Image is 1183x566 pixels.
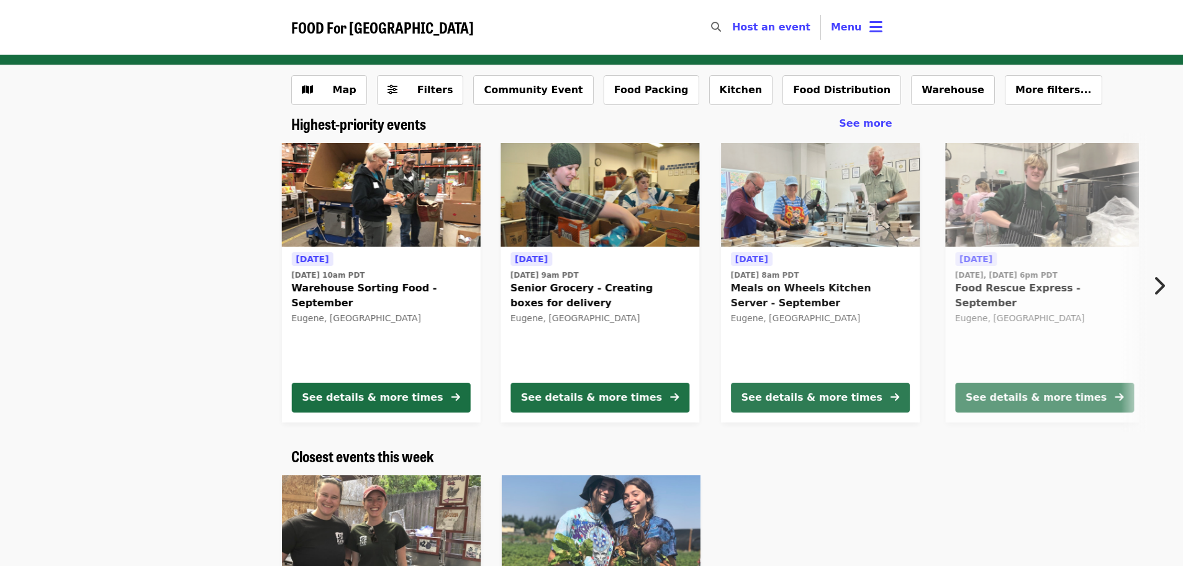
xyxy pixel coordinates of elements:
[302,390,443,405] div: See details & more times
[1153,274,1165,298] i: chevron-right icon
[741,390,882,405] div: See details & more times
[281,115,902,133] div: Highest-priority events
[515,254,548,264] span: [DATE]
[782,75,901,105] button: Food Distribution
[1142,268,1183,303] button: Next item
[721,143,920,422] a: See details for "Meals on Wheels Kitchen Server - September"
[839,117,892,129] span: See more
[333,84,356,96] span: Map
[732,21,810,33] a: Host an event
[521,390,662,405] div: See details & more times
[731,313,910,324] div: Eugene, [GEOGRAPHIC_DATA]
[473,75,593,105] button: Community Event
[291,313,470,324] div: Eugene, [GEOGRAPHIC_DATA]
[291,270,365,281] time: [DATE] 10am PDT
[1015,84,1092,96] span: More filters...
[281,143,480,422] a: See details for "Warehouse Sorting Food - September"
[945,143,1144,422] a: See details for "Food Rescue Express - September"
[291,75,367,105] button: Show map view
[501,143,699,422] a: See details for "Senior Grocery - Creating boxes for delivery"
[291,447,434,465] a: Closest events this week
[302,84,313,96] i: map icon
[510,383,689,413] button: See details & more times
[831,21,862,33] span: Menu
[291,445,434,467] span: Closest events this week
[1115,391,1123,403] i: arrow-right icon
[891,391,899,403] i: arrow-right icon
[670,391,679,403] i: arrow-right icon
[377,75,464,105] button: Filters (0 selected)
[728,12,738,42] input: Search
[959,254,992,264] span: [DATE]
[281,447,902,465] div: Closest events this week
[291,115,426,133] a: Highest-priority events
[291,112,426,134] span: Highest-priority events
[731,270,799,281] time: [DATE] 8am PDT
[388,84,397,96] i: sliders-h icon
[955,313,1134,324] div: Eugene, [GEOGRAPHIC_DATA]
[510,313,689,324] div: Eugene, [GEOGRAPHIC_DATA]
[731,383,910,413] button: See details & more times
[291,281,470,311] span: Warehouse Sorting Food - September
[955,270,1058,281] time: [DATE], [DATE] 6pm PDT
[731,281,910,311] span: Meals on Wheels Kitchen Server - September
[839,116,892,131] a: See more
[291,19,474,37] a: FOOD For [GEOGRAPHIC_DATA]
[869,18,882,36] i: bars icon
[711,21,721,33] i: search icon
[296,254,329,264] span: [DATE]
[281,143,480,247] img: Warehouse Sorting Food - September organized by FOOD For Lane County
[510,270,579,281] time: [DATE] 9am PDT
[1005,75,1102,105] button: More filters...
[501,143,699,247] img: Senior Grocery - Creating boxes for delivery organized by FOOD For Lane County
[735,254,768,264] span: [DATE]
[721,143,920,247] img: Meals on Wheels Kitchen Server - September organized by FOOD For Lane County
[709,75,773,105] button: Kitchen
[821,12,892,42] button: Toggle account menu
[945,143,1144,247] img: Food Rescue Express - September organized by FOOD For Lane County
[291,383,470,413] button: See details & more times
[417,84,453,96] span: Filters
[955,281,1134,311] span: Food Rescue Express - September
[955,383,1134,413] button: See details & more times
[291,16,474,38] span: FOOD For [GEOGRAPHIC_DATA]
[911,75,995,105] button: Warehouse
[966,390,1107,405] div: See details & more times
[510,281,689,311] span: Senior Grocery - Creating boxes for delivery
[451,391,460,403] i: arrow-right icon
[604,75,699,105] button: Food Packing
